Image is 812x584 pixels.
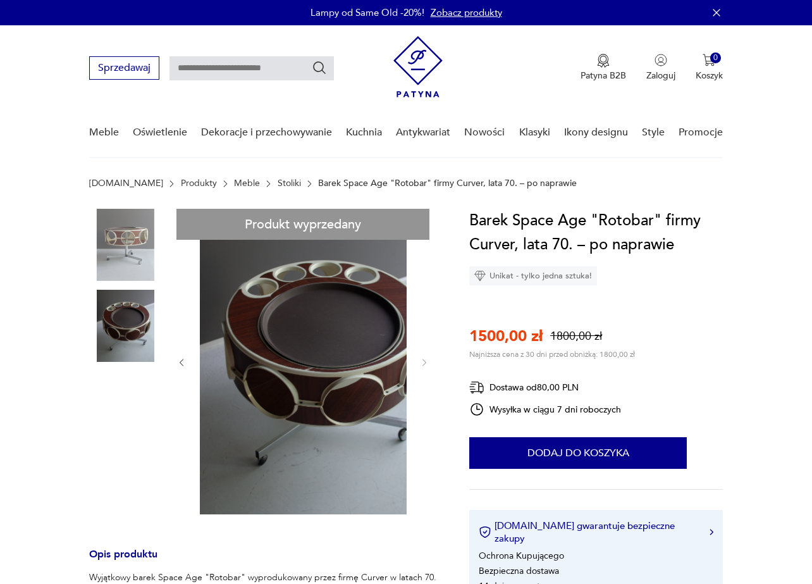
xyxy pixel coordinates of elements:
a: Zobacz produkty [431,6,502,19]
button: Zaloguj [646,54,675,82]
a: Oświetlenie [133,108,187,157]
button: Dodaj do koszyka [469,437,687,469]
li: Bezpieczna dostawa [479,565,559,577]
img: Zdjęcie produktu Barek Space Age "Rotobar" firmy Curver, lata 70. – po naprawie [200,209,444,514]
img: Ikona certyfikatu [479,526,491,538]
p: Patyna B2B [581,70,626,82]
button: [DOMAIN_NAME] gwarantuje bezpieczne zakupy [479,519,713,545]
div: Unikat - tylko jedna sztuka! [469,266,597,285]
p: Koszyk [696,70,723,82]
img: Ikona medalu [597,54,610,68]
div: 0 [710,53,721,63]
a: [DOMAIN_NAME] [89,178,163,189]
a: Produkty [181,178,217,189]
a: Nowości [464,108,505,157]
a: Stoliki [278,178,301,189]
h3: Opis produktu [89,550,439,571]
a: Ikony designu [564,108,628,157]
div: Dostawa od 80,00 PLN [469,380,621,395]
a: Ikona medaluPatyna B2B [581,54,626,82]
p: Najniższa cena z 30 dni przed obniżką: 1800,00 zł [469,349,635,359]
a: Klasyki [519,108,550,157]
a: Promocje [679,108,723,157]
button: Sprzedawaj [89,56,159,80]
img: Ikona strzałki w prawo [710,529,713,535]
img: Ikona koszyka [703,54,715,66]
img: Ikonka użytkownika [655,54,667,66]
a: Meble [89,108,119,157]
p: 1800,00 zł [550,328,602,344]
a: Antykwariat [396,108,450,157]
img: Patyna - sklep z meblami i dekoracjami vintage [393,36,443,97]
button: Patyna B2B [581,54,626,82]
button: Szukaj [312,60,327,75]
p: Lampy od Same Old -20%! [311,6,424,19]
img: Ikona dostawy [469,380,484,395]
p: 1500,00 zł [469,326,543,347]
a: Kuchnia [346,108,382,157]
div: Wysyłka w ciągu 7 dni roboczych [469,402,621,417]
a: Meble [234,178,260,189]
button: 0Koszyk [696,54,723,82]
img: Zdjęcie produktu Barek Space Age "Rotobar" firmy Curver, lata 70. – po naprawie [89,290,161,362]
a: Sprzedawaj [89,65,159,73]
img: Ikona diamentu [474,270,486,282]
a: Dekoracje i przechowywanie [201,108,332,157]
p: Barek Space Age "Rotobar" firmy Curver, lata 70. – po naprawie [318,178,577,189]
img: Zdjęcie produktu Barek Space Age "Rotobar" firmy Curver, lata 70. – po naprawie [89,209,161,281]
div: Produkt wyprzedany [176,209,429,240]
li: Ochrona Kupującego [479,550,564,562]
a: Style [642,108,665,157]
p: Zaloguj [646,70,675,82]
h1: Barek Space Age "Rotobar" firmy Curver, lata 70. – po naprawie [469,209,723,257]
